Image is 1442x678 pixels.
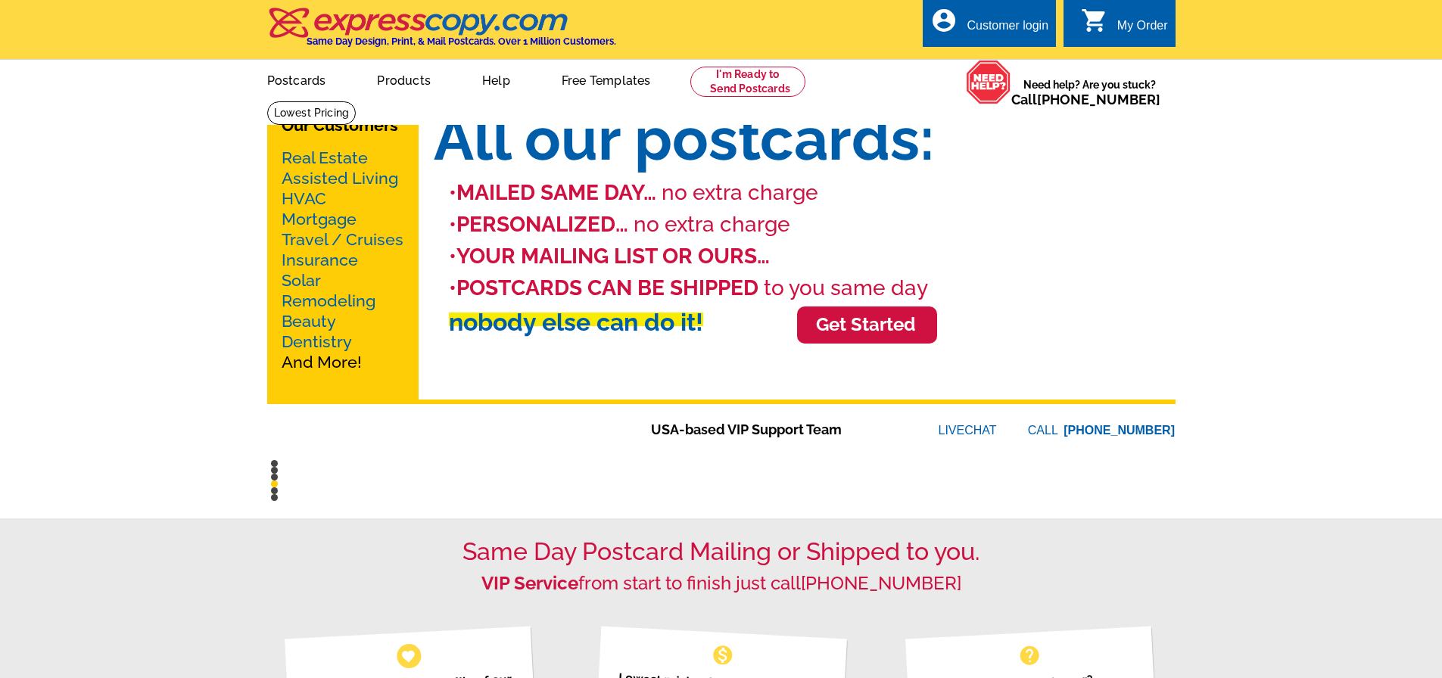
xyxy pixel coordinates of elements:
[1081,7,1108,34] i: shopping_cart
[662,180,818,205] span: no extra charge
[1064,424,1175,437] a: [PHONE_NUMBER]
[456,180,656,205] b: MAILED SAME DAY…
[271,474,278,481] button: 3 of 6
[267,18,616,47] a: Same Day Design, Print, & Mail Postcards. Over 1 Million Customers.
[271,460,278,467] button: 1 of 6
[1011,77,1168,107] span: Need help? Are you stuck?
[764,275,928,300] span: to you same day
[243,61,350,97] a: Postcards
[282,148,404,372] p: And More!
[271,494,278,501] button: 6 of 6
[282,271,321,290] a: Solar
[282,291,375,310] a: Remodeling
[282,169,398,188] a: Assisted Living
[939,424,997,437] a: LIVECHAT
[282,312,336,331] a: Beauty
[967,19,1048,40] div: Customer login
[1037,92,1160,107] a: [PHONE_NUMBER]
[282,210,357,229] a: Mortgage
[267,573,1176,595] h2: from start to finish just call
[1117,19,1168,40] div: My Order
[449,308,703,336] span: nobody else can do it!
[456,244,770,269] b: YOUR MAILING LIST OR OURS…
[939,424,965,437] font: LIVE
[481,572,578,594] strong: VIP Service
[1028,421,1060,440] font: CALL
[966,60,1011,104] img: help
[537,61,675,97] a: Free Templates
[353,61,455,97] a: Products
[271,487,278,494] button: 5 of 6
[282,148,368,167] a: Real Estate
[282,230,403,249] a: Travel / Cruises
[1011,92,1160,107] span: Call
[456,275,758,300] b: POSTCARDS CAN BE SHIPPED
[271,481,278,487] button: 4 of 6
[711,643,735,667] span: monetization_on
[930,17,1048,36] a: account_circle Customer login
[651,419,893,440] span: USA-based VIP Support Team
[456,212,628,237] b: PERSONALIZED…
[634,212,790,237] span: no extra charge
[282,189,326,208] a: HVAC
[458,61,534,97] a: Help
[282,250,358,269] a: Insurance
[307,36,616,47] h4: Same Day Design, Print, & Mail Postcards. Over 1 Million Customers.
[282,116,398,135] b: Our Customers
[801,572,961,594] a: [PHONE_NUMBER]
[930,7,958,34] i: account_circle
[282,332,352,351] a: Dentistry
[1081,17,1168,36] a: shopping_cart My Order
[1017,643,1042,667] span: help
[400,648,416,664] span: favorite
[267,537,1176,566] h1: Same Day Postcard Mailing or Shipped to you.
[271,467,278,474] button: 2 of 6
